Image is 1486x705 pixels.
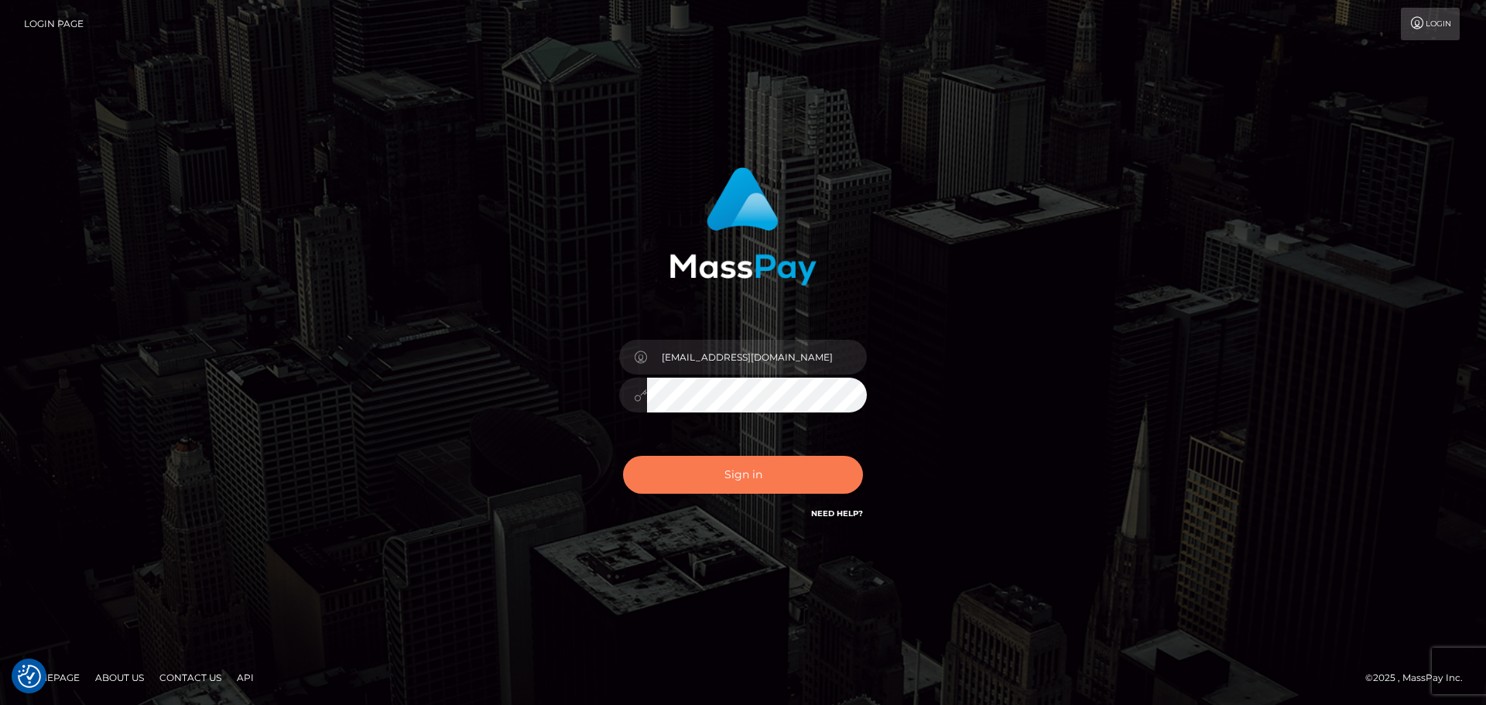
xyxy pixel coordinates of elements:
button: Sign in [623,456,863,494]
a: API [231,666,260,690]
a: Need Help? [811,508,863,518]
a: Login [1401,8,1460,40]
div: © 2025 , MassPay Inc. [1365,669,1474,686]
a: Contact Us [153,666,228,690]
input: Username... [647,340,867,375]
img: Revisit consent button [18,665,41,688]
a: Homepage [17,666,86,690]
button: Consent Preferences [18,665,41,688]
a: About Us [89,666,150,690]
a: Login Page [24,8,84,40]
img: MassPay Login [669,167,817,286]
